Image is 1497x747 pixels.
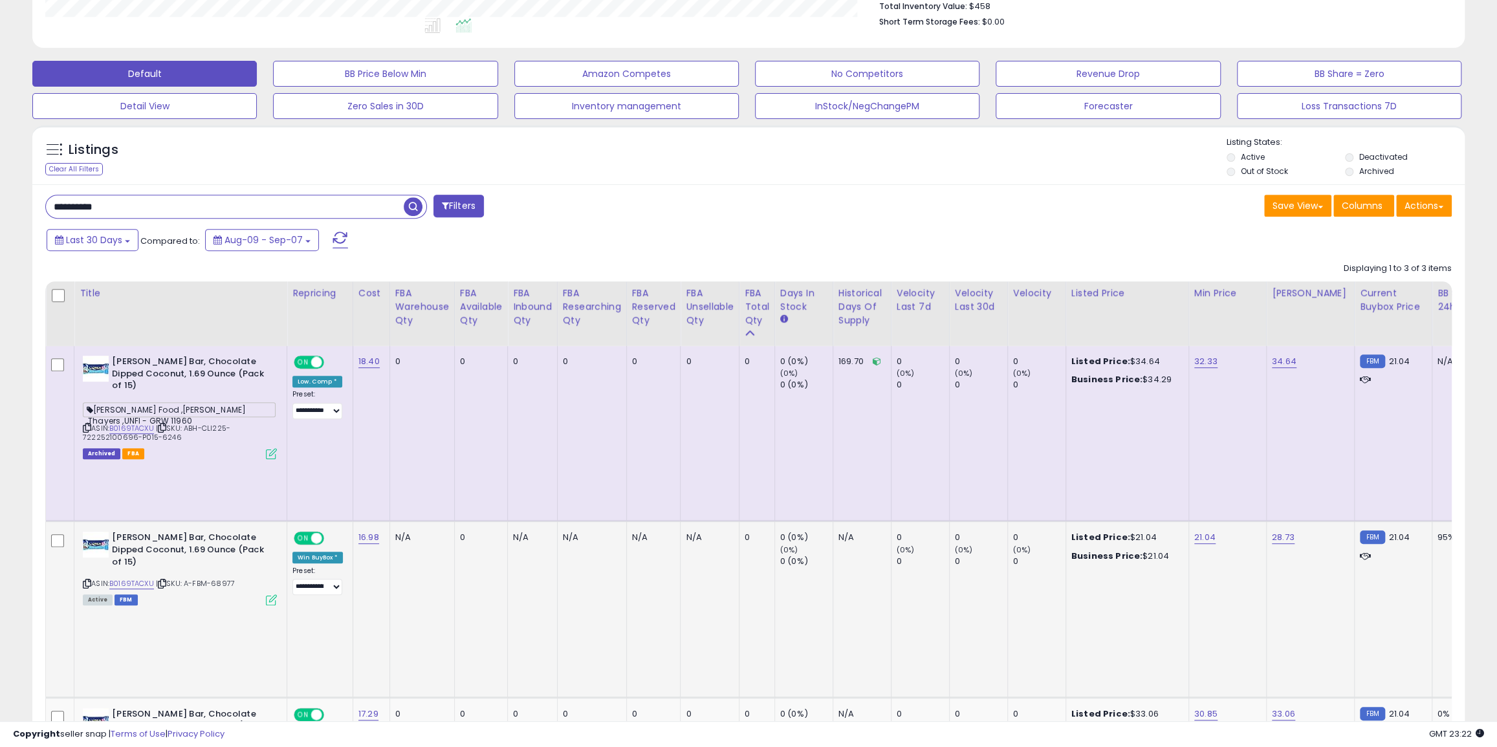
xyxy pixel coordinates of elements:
div: 0 [1013,532,1065,543]
button: Revenue Drop [996,61,1220,87]
button: Detail View [32,93,257,119]
img: 51pa2x2qvlL._SL40_.jpg [83,708,109,734]
div: 0 [563,356,617,367]
div: 0 (0%) [780,556,833,567]
b: Short Term Storage Fees: [879,16,980,27]
span: 21.04 [1388,355,1410,367]
div: Min Price [1194,287,1261,300]
small: (0%) [780,545,798,555]
button: Aug-09 - Sep-07 [205,229,319,251]
div: ASIN: [83,532,277,603]
div: 0 [395,708,444,720]
div: FBA inbound Qty [513,287,552,327]
a: Terms of Use [111,728,166,740]
b: [PERSON_NAME] Bar, Chocolate Dipped Coconut, 1.69 Ounce (Pack of 15) [112,532,269,571]
div: 0 [563,708,617,720]
a: B0169TACXU [109,423,154,434]
small: FBM [1360,354,1385,368]
small: (0%) [897,545,915,555]
small: FBM [1360,530,1385,544]
div: 0 [460,356,497,367]
b: Listed Price: [1071,531,1130,543]
button: BB Share = Zero [1237,61,1461,87]
span: OFF [322,709,343,720]
small: (0%) [897,720,915,731]
h5: Listings [69,141,118,159]
div: N/A [1437,356,1480,367]
div: 0 (0%) [780,379,833,391]
span: OFF [322,533,343,544]
div: 0 [955,379,1007,391]
span: ON [295,357,311,368]
div: $34.64 [1071,356,1179,367]
div: 0 [1013,379,1065,391]
div: 0 (0%) [780,356,833,367]
div: 0 [745,532,765,543]
small: (0%) [955,720,973,731]
div: 0 [686,356,729,367]
b: Listed Price: [1071,708,1130,720]
div: FBA Warehouse Qty [395,287,449,327]
div: 0 [460,532,497,543]
span: ON [295,533,311,544]
button: Columns [1333,195,1394,217]
small: (0%) [955,368,973,378]
div: 0 (0%) [780,532,833,543]
div: 0 [395,356,444,367]
span: [PERSON_NAME] Food ,[PERSON_NAME] ,Thayers ,UNFI - GRW 11960 [83,402,276,417]
button: InStock/NegChangePM [755,93,979,119]
div: 95% [1437,532,1480,543]
div: FBA Available Qty [460,287,502,327]
button: Save View [1264,195,1331,217]
button: Forecaster [996,93,1220,119]
a: 33.06 [1272,708,1295,720]
div: N/A [513,532,547,543]
div: 0 [686,708,729,720]
span: Aug-09 - Sep-07 [224,233,303,246]
div: N/A [838,532,881,543]
b: Total Inventory Value: [879,1,967,12]
span: | SKU: ABH-CLI225-722252100696-P015-6246 [83,423,230,442]
a: 34.64 [1272,355,1296,368]
div: N/A [838,708,881,720]
div: BB Share 24h. [1437,287,1485,314]
div: 0 [1013,356,1065,367]
div: Repricing [292,287,347,300]
img: 51pa2x2qvlL._SL40_.jpg [83,532,109,558]
div: 0 [745,708,765,720]
small: (0%) [1013,720,1031,731]
b: Listed Price: [1071,355,1130,367]
div: Velocity Last 30d [955,287,1002,314]
div: $34.29 [1071,374,1179,385]
small: Days In Stock. [780,314,788,325]
small: FBM [1360,707,1385,720]
strong: Copyright [13,728,60,740]
a: 16.98 [358,531,379,544]
a: 32.33 [1194,355,1218,368]
div: Cost [358,287,384,300]
div: 0 [460,708,497,720]
a: 30.85 [1194,708,1218,720]
div: Velocity [1013,287,1060,300]
span: FBM [115,594,138,605]
div: N/A [395,532,444,543]
a: 18.40 [358,355,380,368]
label: Archived [1359,166,1394,177]
span: ON [295,709,311,720]
div: 0 [955,708,1007,720]
div: Velocity Last 7d [897,287,944,314]
div: 0 [897,532,949,543]
div: $21.04 [1071,550,1179,562]
span: Listings that have been deleted from Seller Central [83,448,120,459]
button: BB Price Below Min [273,61,497,87]
div: Clear All Filters [45,163,103,175]
div: 0 [513,356,547,367]
div: Current Buybox Price [1360,287,1426,314]
span: Last 30 Days [66,233,122,246]
div: seller snap | | [13,728,224,741]
button: Actions [1396,195,1452,217]
div: $21.04 [1071,532,1179,543]
span: 21.04 [1388,708,1410,720]
a: 21.04 [1194,531,1216,544]
span: FBA [122,448,144,459]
